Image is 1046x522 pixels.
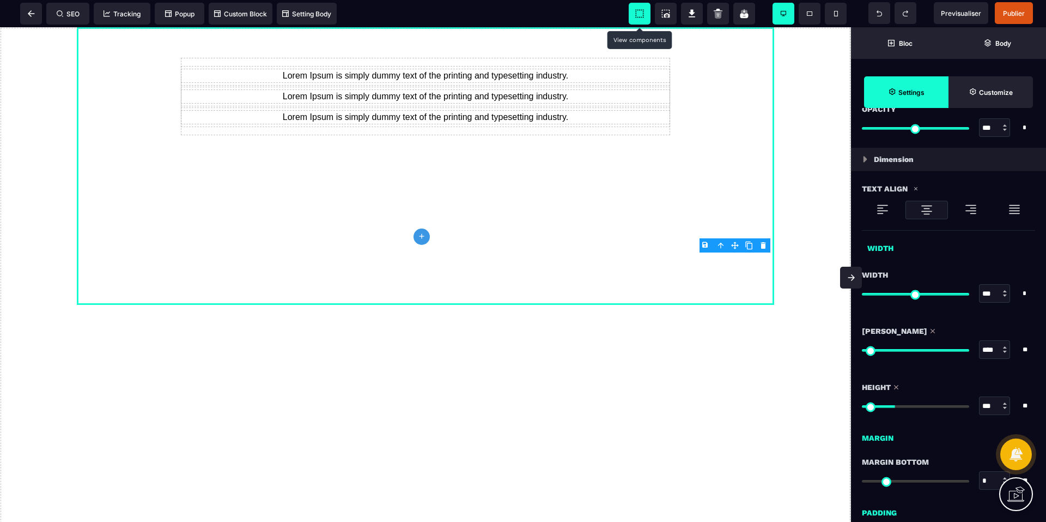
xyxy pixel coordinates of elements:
strong: Body [995,39,1011,47]
div: Width [856,236,1041,255]
span: Margin Bottom [862,455,929,469]
span: SEO [57,10,80,18]
img: loading [863,156,867,163]
span: Setting Body [282,10,331,18]
span: Open Style Manager [948,76,1033,108]
p: Text Align [862,182,908,195]
span: Settings [864,76,948,108]
div: Margin [851,426,1046,445]
span: Height [862,381,891,394]
span: Screenshot [655,3,677,25]
span: Popup [165,10,194,18]
span: View components [629,3,650,25]
strong: Bloc [899,39,913,47]
text: Lorem Ipsum is simply dummy text of the printing and typesetting industry. [180,62,671,77]
span: Previsualiser [941,9,981,17]
img: loading [1008,203,1021,216]
img: loading [913,186,919,191]
span: Tracking [104,10,141,18]
strong: Customize [979,88,1013,97]
span: Publier [1003,9,1025,17]
span: Open Blocks [851,27,948,59]
span: Width [862,268,888,281]
text: Lorem Ipsum is simply dummy text of the printing and typesetting industry. [180,82,671,98]
span: Open Layer Manager [948,27,1046,59]
div: Padding [851,501,1046,519]
span: Custom Block [214,10,267,18]
strong: Settings [898,88,925,97]
text: Lorem Ipsum is simply dummy text of the printing and typesetting industry. [180,41,671,56]
img: loading [920,203,933,217]
span: Opacity [862,103,896,116]
img: loading [964,203,977,216]
img: loading [876,203,889,216]
span: [PERSON_NAME] [862,325,927,338]
span: Preview [934,2,988,24]
p: Dimension [874,153,914,166]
